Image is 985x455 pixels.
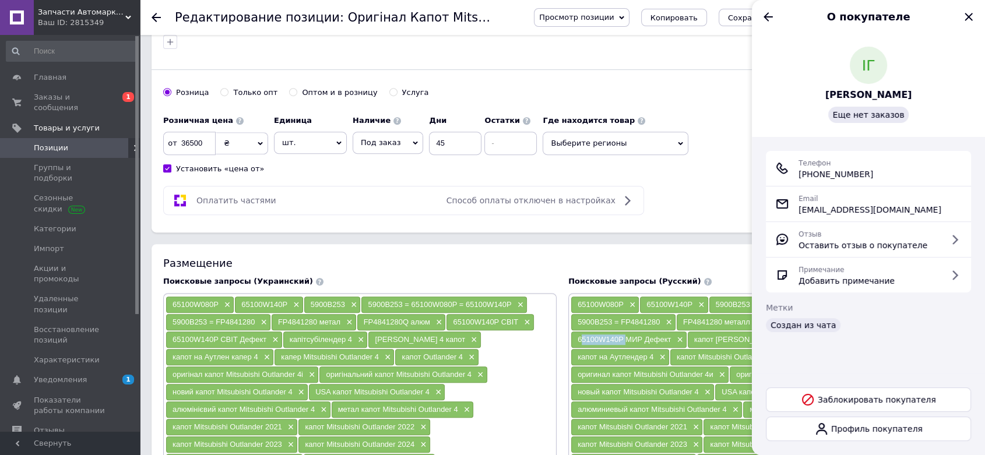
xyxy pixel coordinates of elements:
[484,116,520,125] b: Остатки
[683,318,750,326] span: FP4841280 металл
[429,132,481,155] input: 0
[775,228,962,251] a: ОтзывОставить отзыв о покупателе
[722,387,836,396] span: USA капот Mitsubishi Outlander 4
[302,87,377,98] div: Оптом и в розницу
[110,57,173,65] a: [DOMAIN_NAME]
[176,164,264,174] div: Установить «цена от»
[539,13,614,22] span: Просмотр позиции
[34,425,65,436] span: Отзывы
[12,37,140,46] strong: Уточняйте наличие и стоимость!!!
[761,10,775,24] button: Назад
[695,300,705,310] span: ×
[677,352,773,361] span: капот Mitsubishi Outlander 4
[163,116,233,125] b: Розничная цена
[719,9,855,26] button: Сохранить, перейти к списку
[34,263,108,284] span: Акции и промокоды
[766,303,793,312] span: Метки
[34,163,108,184] span: Группы и подборки
[34,244,64,254] span: Импорт
[578,335,671,344] span: 65100W140P МИР Дефект
[315,387,430,396] span: USA капот Mitsubishi Outlander 4
[627,300,636,310] span: ×
[730,405,739,415] span: ×
[274,132,347,154] span: шт.
[34,193,108,214] span: Сезонные скидки
[34,72,66,83] span: Главная
[12,76,188,97] em: фото запчасти может не соответствовать по цвету, комплектации или состоянию!!!
[173,405,315,414] span: алюмінієвий капот Mitsubishi Outlander 4
[34,123,100,133] span: Товары и услуги
[221,300,231,310] span: ×
[278,318,340,326] span: FP4841280 метал
[269,335,279,345] span: ×
[543,132,688,155] span: Выберите регионы
[766,387,971,412] button: Заблокировать покупателя
[798,159,831,167] span: Телефон
[12,15,35,24] span: Капот
[164,137,178,149] span: от
[295,387,305,397] span: ×
[364,318,430,326] span: FP4841280Q алюм
[173,370,303,379] span: оригінал капот Mitsubishi Outlander 4і
[305,440,414,449] span: капот Mitsubishi Outlander 2024
[962,10,976,24] button: Закрыть
[578,318,660,326] span: 5900B253 = FP4841280
[12,107,385,387] img: Mitsubishi Outlander IV 2021-
[115,57,178,65] a: [DOMAIN_NAME]
[750,405,874,414] span: металл капот Mitsubishi Outlander 4
[196,196,276,205] span: Оплатить частями
[453,318,518,326] span: 65100W140P СВІТ
[290,300,300,310] span: ×
[274,116,312,125] b: Единица
[163,132,216,155] input: 0
[311,300,345,309] span: 5900B253
[798,195,818,203] span: Email
[825,89,912,102] a: [PERSON_NAME]
[578,405,727,414] span: алюминиевый капот Mitsubishi Outlander 4
[798,230,821,238] span: Отзыв
[34,325,108,345] span: Восстановление позиций
[402,352,463,361] span: капот Outlander 4
[368,300,511,309] span: 5900B253 = 65100W080P = 65100W140P
[375,335,465,344] span: [PERSON_NAME] 4 капот
[710,440,819,449] span: капот Mitsubishi Outlander 2024
[176,87,209,98] div: Розница
[798,204,941,216] span: [EMAIL_ADDRESS][DOMAIN_NAME]
[163,256,962,270] div: Размещение
[543,116,635,125] b: Где находится товар
[766,417,971,441] a: Профиль покупателя
[432,387,442,397] span: ×
[173,318,255,326] span: 5900B253 = FP4841280
[694,335,785,344] span: капот [PERSON_NAME] 4
[305,422,414,431] span: капот Mitsubishi Outlander 2022
[173,335,266,344] span: 65100W140P СВІТ Дефект
[353,116,391,125] b: Наличие
[281,352,379,361] span: капер Mitsubishi Outlander 4
[37,15,111,24] span: [PERSON_NAME] 4
[417,440,427,450] span: ×
[798,266,844,274] span: Примечание
[402,87,429,98] div: Услуга
[111,15,226,24] span: Mitsubishi Outlander IV 2021-
[578,440,687,449] span: капот Mitsubishi Outlander 2023
[641,9,707,26] button: Копировать
[833,110,905,119] span: Еще нет заказов
[224,139,230,147] span: ₴
[775,263,962,287] a: ПримечаниеДобавить примечание
[690,422,699,432] span: ×
[12,57,178,65] em: Больше запчастей на сайте
[338,405,458,414] span: метал капот Mitsubishi Outlander 4
[690,440,699,450] span: ×
[646,300,692,309] span: 65100W140P
[663,318,672,327] span: ×
[568,277,701,285] span: Поисковые запросы (Русский)
[173,440,282,449] span: капот Mitsubishi Outlander 2023
[152,13,161,22] div: Вернуться назад
[798,239,927,251] span: Оставить отзыв о покупателе
[484,132,537,155] input: -
[798,168,873,180] span: [PHONE_NUMBER]
[12,76,160,97] em: фото запчастин може не відповідати по кольору, комплектації або стану!!
[122,92,134,102] span: 1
